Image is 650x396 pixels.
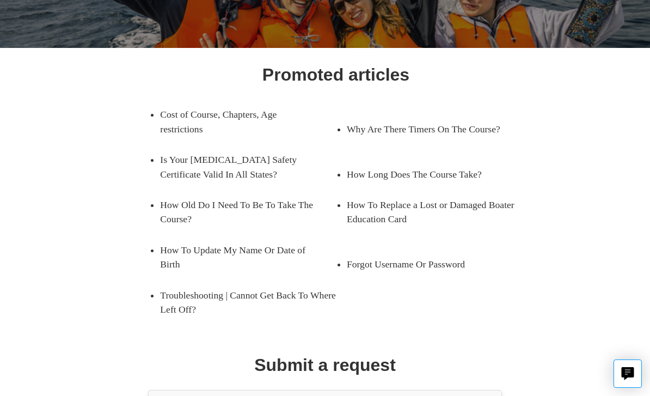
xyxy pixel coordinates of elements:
[347,114,506,144] a: Why Are There Timers On The Course?
[614,360,642,388] button: Live chat
[160,144,336,190] a: Is Your [MEDICAL_DATA] Safety Certificate Valid In All States?
[160,235,320,280] a: How To Update My Name Or Date of Birth
[160,99,320,144] a: Cost of Course, Chapters, Age restrictions
[347,249,506,279] a: Forgot Username Or Password
[262,62,409,88] h1: Promoted articles
[254,352,396,378] h1: Submit a request
[160,190,320,235] a: How Old Do I Need To Be To Take The Course?
[347,190,523,235] a: How To Replace a Lost or Damaged Boater Education Card
[160,280,336,325] a: Troubleshooting | Cannot Get Back To Where Left Off?
[347,159,506,190] a: How Long Does The Course Take?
